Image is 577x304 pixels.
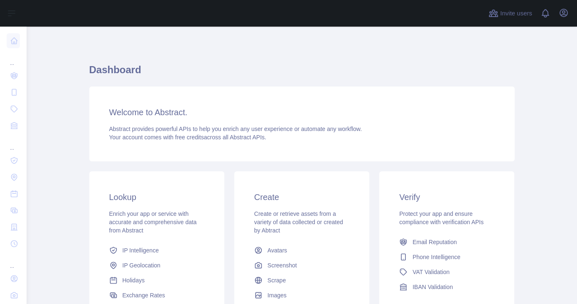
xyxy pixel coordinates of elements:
a: IP Intelligence [106,243,208,258]
span: Abstract provides powerful APIs to help you enrich any user experience or automate any workflow. [109,126,362,132]
a: VAT Validation [396,264,498,279]
h3: Lookup [109,191,204,203]
span: free credits [175,134,204,141]
h3: Welcome to Abstract. [109,106,495,118]
a: Screenshot [251,258,353,273]
a: Scrape [251,273,353,288]
span: Create or retrieve assets from a variety of data collected or created by Abtract [254,210,343,234]
span: Your account comes with across all Abstract APIs. [109,134,266,141]
span: Invite users [500,9,532,18]
h3: Verify [399,191,494,203]
div: ... [7,135,20,151]
span: IBAN Validation [412,283,453,291]
span: Enrich your app or service with accurate and comprehensive data from Abstract [109,210,197,234]
span: Protect your app and ensure compliance with verification APIs [399,210,484,225]
a: IP Geolocation [106,258,208,273]
span: Images [268,291,287,299]
span: Scrape [268,276,286,284]
a: Images [251,288,353,303]
a: Email Reputation [396,235,498,250]
div: ... [7,50,20,67]
div: ... [7,253,20,269]
a: Phone Intelligence [396,250,498,264]
span: IP Intelligence [123,246,159,255]
h3: Create [254,191,349,203]
span: IP Geolocation [123,261,161,269]
span: Screenshot [268,261,297,269]
span: Exchange Rates [123,291,165,299]
span: VAT Validation [412,268,449,276]
a: Exchange Rates [106,288,208,303]
h1: Dashboard [89,63,515,83]
span: Phone Intelligence [412,253,460,261]
span: Avatars [268,246,287,255]
a: IBAN Validation [396,279,498,294]
button: Invite users [487,7,534,20]
a: Holidays [106,273,208,288]
a: Avatars [251,243,353,258]
span: Email Reputation [412,238,457,246]
span: Holidays [123,276,145,284]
